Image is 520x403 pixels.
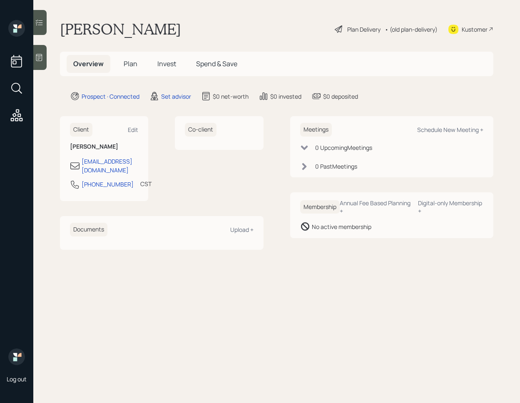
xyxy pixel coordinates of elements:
div: Annual Fee Based Planning + [340,199,411,215]
span: Spend & Save [196,59,237,68]
h6: Membership [300,200,340,214]
div: [PHONE_NUMBER] [82,180,134,189]
div: 0 Upcoming Meeting s [315,143,372,152]
div: $0 deposited [323,92,358,101]
div: Prospect · Connected [82,92,139,101]
div: Set advisor [161,92,191,101]
div: Kustomer [462,25,488,34]
span: Plan [124,59,137,68]
h6: Client [70,123,92,137]
span: Invest [157,59,176,68]
div: Upload + [230,226,254,234]
h6: Meetings [300,123,332,137]
div: Schedule New Meeting + [417,126,483,134]
div: Plan Delivery [347,25,381,34]
img: retirable_logo.png [8,348,25,365]
div: CST [140,179,152,188]
h1: [PERSON_NAME] [60,20,181,38]
h6: Documents [70,223,107,236]
div: No active membership [312,222,371,231]
div: Digital-only Membership + [418,199,483,215]
div: • (old plan-delivery) [385,25,438,34]
span: Overview [73,59,104,68]
div: $0 invested [270,92,301,101]
div: Log out [7,375,27,383]
h6: [PERSON_NAME] [70,143,138,150]
div: [EMAIL_ADDRESS][DOMAIN_NAME] [82,157,138,174]
div: Edit [128,126,138,134]
h6: Co-client [185,123,216,137]
div: 0 Past Meeting s [315,162,357,171]
div: $0 net-worth [213,92,249,101]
